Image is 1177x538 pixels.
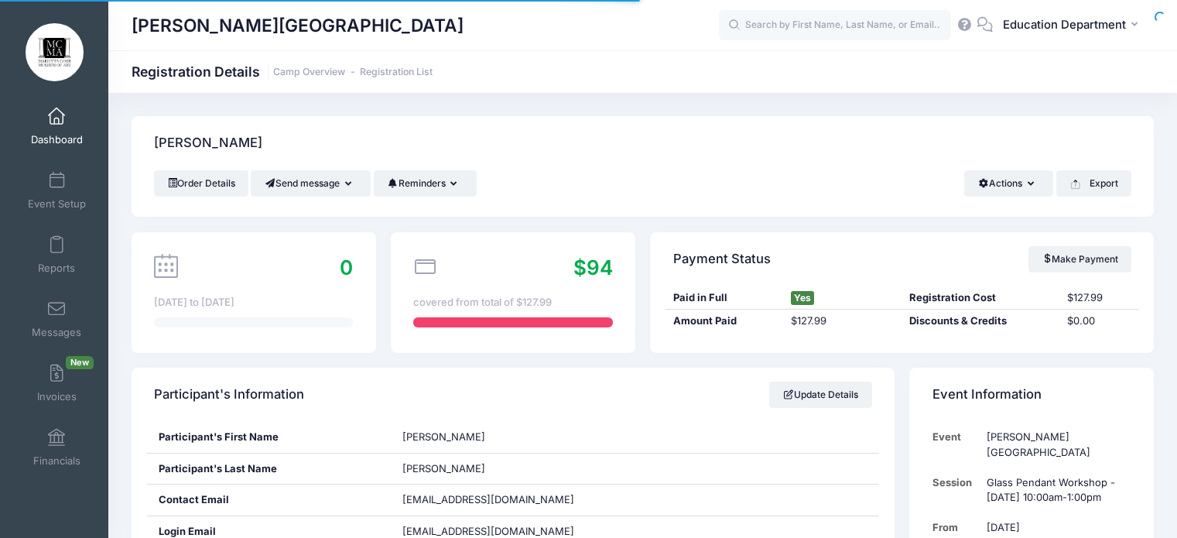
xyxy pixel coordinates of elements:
div: Discounts & Credits [902,314,1060,329]
div: Amount Paid [665,314,784,329]
div: covered from total of $127.99 [413,295,612,310]
span: 0 [340,255,353,279]
div: $127.99 [1060,290,1139,306]
a: Messages [20,292,94,346]
h4: Payment Status [673,237,771,281]
a: Update Details [769,382,872,408]
td: Event [932,422,980,468]
img: Marietta Cobb Museum of Art [26,23,84,81]
span: Education Department [1003,16,1126,33]
h4: Event Information [932,373,1042,417]
span: Reports [38,262,75,275]
span: Yes [791,291,814,305]
h4: [PERSON_NAME] [154,122,262,166]
a: Camp Overview [273,67,345,78]
a: Registration List [360,67,433,78]
div: [DATE] to [DATE] [154,295,353,310]
a: Make Payment [1028,246,1131,272]
input: Search by First Name, Last Name, or Email... [719,10,951,41]
a: Dashboard [20,99,94,153]
div: Participant's Last Name [147,454,392,485]
span: [PERSON_NAME] [402,430,485,443]
div: $0.00 [1060,314,1139,329]
div: $127.99 [784,314,902,329]
button: Reminders [374,170,477,197]
span: New [66,356,94,369]
h4: Participant's Information [154,373,304,417]
span: $94 [573,255,613,279]
button: Export [1056,170,1131,197]
span: [EMAIL_ADDRESS][DOMAIN_NAME] [402,493,574,505]
span: Dashboard [31,133,83,146]
span: Event Setup [28,197,86,211]
div: Registration Cost [902,290,1060,306]
td: Session [932,468,980,513]
h1: [PERSON_NAME][GEOGRAPHIC_DATA] [132,8,464,43]
div: Paid in Full [665,290,784,306]
span: [PERSON_NAME] [402,462,485,475]
button: Education Department [993,8,1154,43]
div: Contact Email [147,485,392,516]
button: Send message [251,170,371,197]
a: Event Setup [20,163,94,218]
a: Financials [20,420,94,475]
span: Financials [33,454,80,468]
a: Order Details [154,170,248,197]
a: Reports [20,228,94,282]
span: Invoices [37,390,77,403]
td: [PERSON_NAME][GEOGRAPHIC_DATA] [979,422,1131,468]
a: InvoicesNew [20,356,94,410]
div: Participant's First Name [147,422,392,453]
h1: Registration Details [132,63,433,80]
td: Glass Pendant Workshop - [DATE] 10:00am-1:00pm [979,468,1131,513]
span: Messages [32,326,81,339]
button: Actions [964,170,1053,197]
